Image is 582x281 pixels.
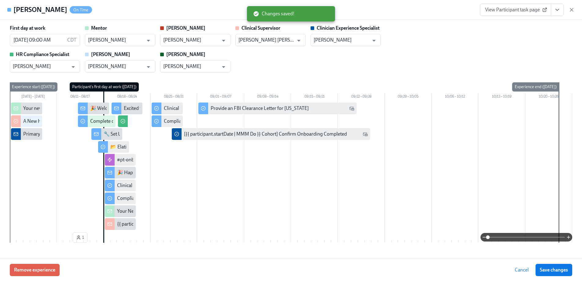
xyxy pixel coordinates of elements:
[110,144,158,150] div: 📂 Elation (EHR) Setup
[219,36,228,45] button: Open
[338,93,385,101] div: 09/22 – 09/28
[91,25,107,31] strong: Mentor
[525,93,572,101] div: 10/20 – 10/26
[10,264,60,276] button: Remove experience
[70,8,92,12] span: On Time
[117,195,192,202] div: Compliance Onboarding: Week One
[244,93,291,101] div: 09/08 – 09/14
[478,93,525,101] div: 10/13 – 10/19
[510,264,533,276] button: Cancel
[23,118,84,125] div: A New Hire is Cleared to Start
[13,5,67,14] h4: [PERSON_NAME]
[294,36,304,45] button: Open
[144,62,153,72] button: Open
[385,93,432,101] div: 09/29 – 10/05
[241,25,280,31] strong: Clinical Supervisor
[512,82,559,92] div: Experience end ([DATE])
[219,62,228,72] button: Open
[10,93,57,101] div: [DATE] – [DATE]
[485,7,546,13] span: View Participant task page
[91,51,130,57] strong: [PERSON_NAME]
[57,93,103,101] div: 08/11 – 08/17
[150,93,197,101] div: 08/25 – 08/31
[166,25,205,31] strong: [PERSON_NAME]
[9,82,57,92] div: Experience start ([DATE])
[117,182,182,189] div: Clinical Onboarding: Week One
[515,267,529,273] span: Cancel
[117,169,194,176] div: 🎉 Happy First Day at Charlie Health!
[369,36,379,45] button: Open
[23,131,95,137] div: Primary Therapists cleared to start
[68,62,78,72] button: Open
[536,264,572,276] button: Save changes
[363,132,368,137] svg: Work Email
[14,267,55,273] span: Remove experience
[166,51,205,57] strong: [PERSON_NAME]
[104,93,150,101] div: 08/18 – 08/24
[117,221,211,227] div: {{ participant.fullName }} has Started [DATE]!
[480,4,551,16] a: View Participant task page
[117,208,195,215] div: Your New Mentee has started [DATE]!
[317,25,380,31] strong: Clinician Experience Specialist
[144,36,153,45] button: Open
[104,131,162,137] div: 🔧 Set Up Core Applications
[90,105,154,112] div: 🎉 Welcome to Charlie Health!
[540,267,568,273] span: Save changes
[117,156,169,163] div: #pt-onboarding-support
[211,105,309,112] div: Provide an FBI Clearance Letter for [US_STATE]
[349,106,354,111] svg: Work Email
[197,93,244,101] div: 09/01 – 09/07
[291,93,338,101] div: 09/15 – 09/21
[164,105,223,112] div: Clinical Onboarding: Week 2
[432,93,478,101] div: 10/06 – 10/12
[551,4,564,16] button: View task page
[90,118,154,125] div: Complete our Welcome Survey
[16,51,69,57] strong: HR Compliance Specialist
[184,131,347,137] div: [{{ participant.startDate | MMM Do }} Cohort] Confirm Onboarding Completed
[253,10,294,17] span: Changes saved!
[67,37,76,43] p: CDT
[70,82,139,92] div: Participant's first day at work ([DATE])
[23,105,120,112] div: Your new mentee is about to start onboarding!
[124,105,230,112] div: Excited to Connect – Your Mentor at Charlie Health!
[164,118,233,125] div: Compliance Onboarding: Week 2
[73,232,87,243] button: 1
[10,25,45,32] label: First day at work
